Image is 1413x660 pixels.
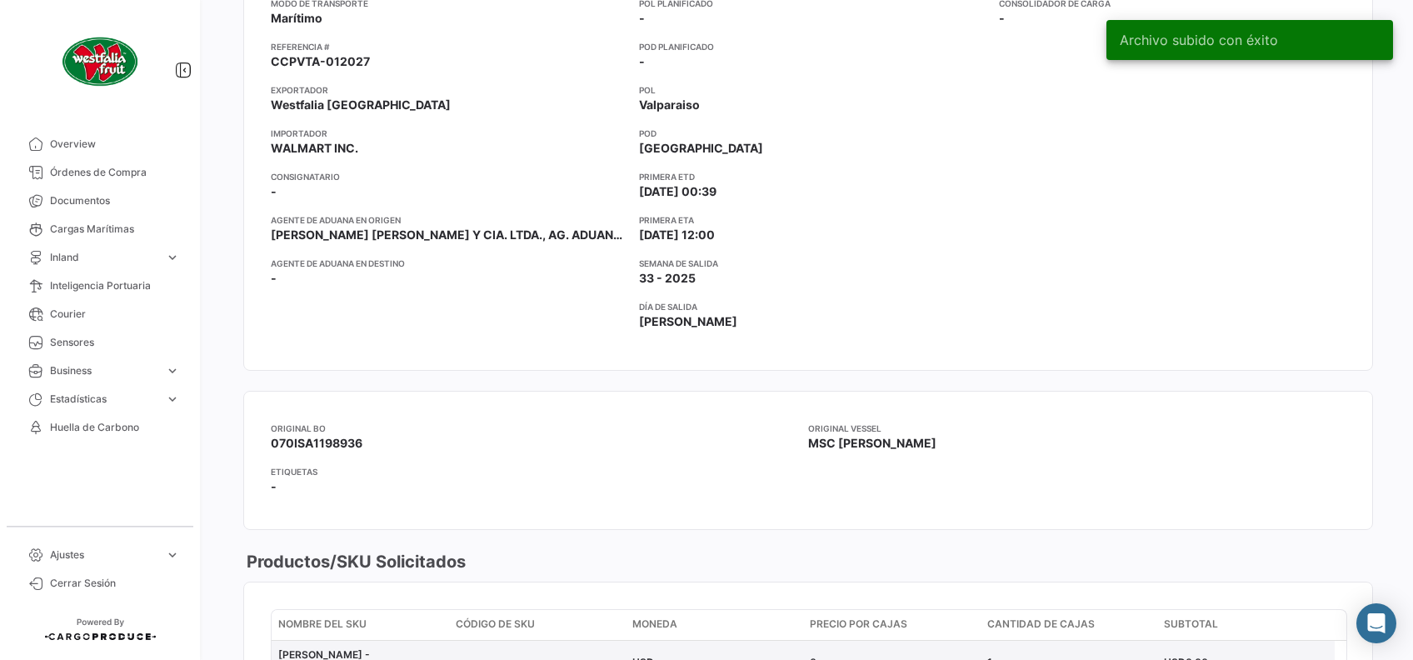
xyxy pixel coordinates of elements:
[639,300,986,313] app-card-info-title: Día de Salida
[50,392,158,407] span: Estadísticas
[639,170,986,183] app-card-info-title: Primera ETD
[271,465,1346,478] app-card-info-title: Etiquetas
[271,170,626,183] app-card-info-title: Consignatario
[639,97,700,113] span: Valparaiso
[165,250,180,265] span: expand_more
[808,422,1346,435] app-card-info-title: Original Vessel
[639,257,986,270] app-card-info-title: Semana de Salida
[639,10,645,27] span: -
[13,187,187,215] a: Documentos
[13,272,187,300] a: Inteligencia Portuaria
[50,363,158,378] span: Business
[50,193,180,208] span: Documentos
[271,422,808,435] app-card-info-title: Original BO
[639,313,737,330] span: [PERSON_NAME]
[50,137,180,152] span: Overview
[271,97,451,113] span: Westfalia [GEOGRAPHIC_DATA]
[639,40,986,53] app-card-info-title: POD Planificado
[165,392,180,407] span: expand_more
[50,576,180,591] span: Cerrar Sesión
[639,83,986,97] app-card-info-title: POL
[271,127,626,140] app-card-info-title: Importador
[165,363,180,378] span: expand_more
[271,40,626,53] app-card-info-title: Referencia #
[271,213,626,227] app-card-info-title: Agente de Aduana en Origen
[639,270,696,287] span: 33 - 2025
[50,420,180,435] span: Huella de Carbono
[13,158,187,187] a: Órdenes de Compra
[271,183,277,200] span: -
[271,227,626,243] span: [PERSON_NAME] [PERSON_NAME] Y CIA. LTDA., AG. ADUANAS
[271,83,626,97] app-card-info-title: Exportador
[272,610,449,640] datatable-header-cell: Nombre del SKU
[639,227,715,243] span: [DATE] 12:00
[456,617,535,632] span: Código de SKU
[13,130,187,158] a: Overview
[243,550,466,573] h3: Productos/SKU Solicitados
[639,183,716,200] span: [DATE] 00:39
[1164,617,1218,632] span: Subtotal
[639,213,986,227] app-card-info-title: Primera ETA
[13,413,187,442] a: Huella de Carbono
[271,10,322,27] span: Marítimo
[13,328,187,357] a: Sensores
[271,436,362,450] span: 070ISA1198936
[271,478,277,495] span: -
[639,53,645,70] span: -
[50,222,180,237] span: Cargas Marítimas
[50,165,180,180] span: Órdenes de Compra
[50,278,180,293] span: Inteligencia Portuaria
[165,547,180,562] span: expand_more
[810,617,907,632] span: Precio por Cajas
[13,215,187,243] a: Cargas Marítimas
[449,610,627,640] datatable-header-cell: Código de SKU
[271,270,277,287] span: -
[271,257,626,270] app-card-info-title: Agente de Aduana en Destino
[1120,32,1278,48] span: Archivo subido con éxito
[999,10,1005,27] span: -
[632,617,677,632] span: Moneda
[639,127,986,140] app-card-info-title: POD
[13,300,187,328] a: Courier
[808,436,936,450] span: MSC [PERSON_NAME]
[50,335,180,350] span: Sensores
[271,53,370,70] span: CCPVTA-012027
[1356,603,1396,643] div: Abrir Intercom Messenger
[639,140,763,157] span: [GEOGRAPHIC_DATA]
[50,250,158,265] span: Inland
[58,20,142,103] img: client-50.png
[278,617,367,632] span: Nombre del SKU
[50,307,180,322] span: Courier
[50,547,158,562] span: Ajustes
[271,140,358,157] span: WALMART INC.
[987,617,1095,632] span: Cantidad de Cajas
[626,610,803,640] datatable-header-cell: Moneda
